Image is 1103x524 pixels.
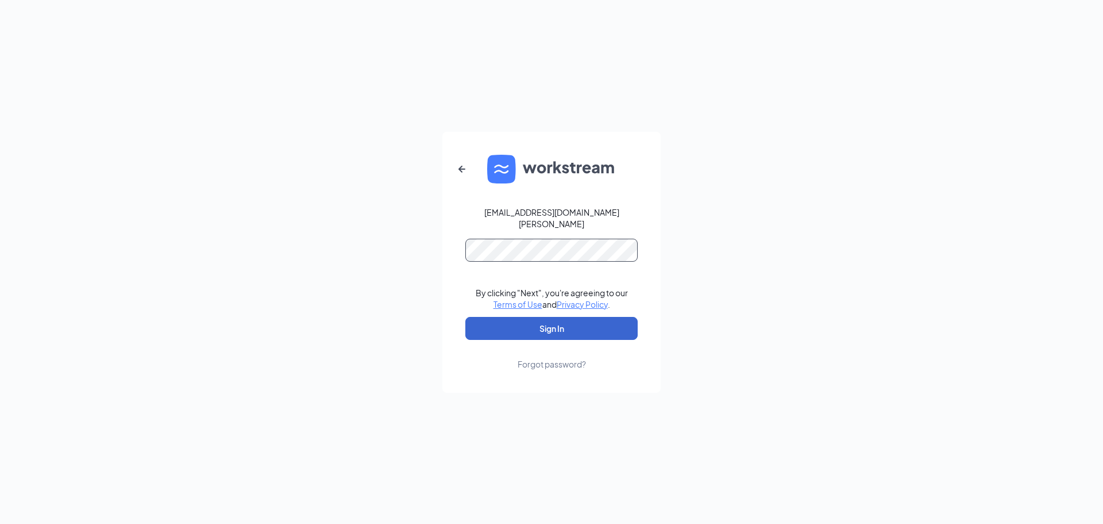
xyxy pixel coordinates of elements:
div: [EMAIL_ADDRESS][DOMAIN_NAME][PERSON_NAME] [465,206,638,230]
a: Forgot password? [518,340,586,370]
button: Sign In [465,317,638,340]
img: WS logo and Workstream text [487,155,616,183]
a: Terms of Use [493,299,542,309]
div: By clicking "Next", you're agreeing to our and . [476,287,628,310]
button: ArrowLeftNew [448,155,476,183]
div: Forgot password? [518,358,586,370]
a: Privacy Policy [557,299,608,309]
svg: ArrowLeftNew [455,162,469,176]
